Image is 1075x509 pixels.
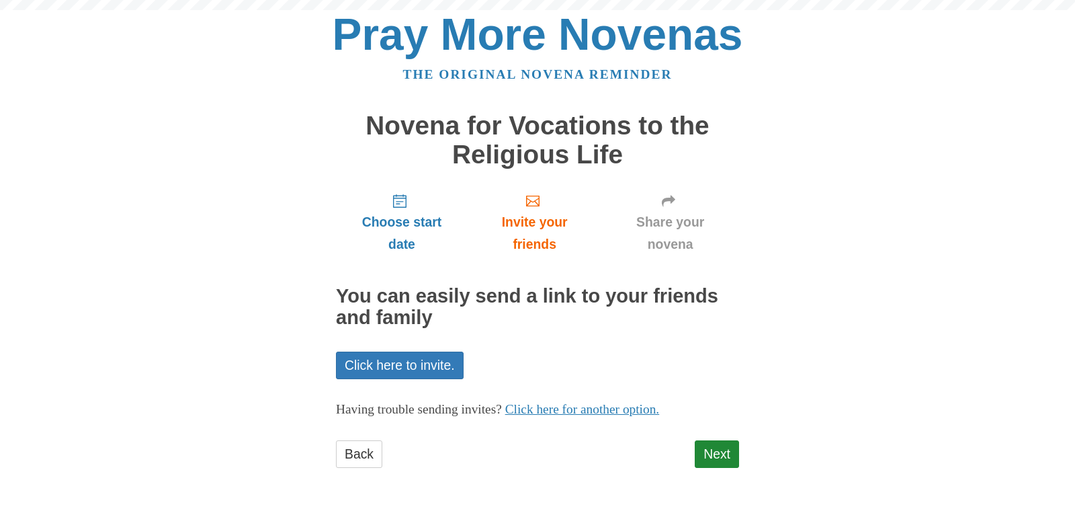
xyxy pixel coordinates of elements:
[615,211,726,256] span: Share your novena
[601,182,739,262] a: Share your novena
[336,286,739,329] h2: You can easily send a link to your friends and family
[336,352,464,379] a: Click here to invite.
[695,440,739,468] a: Next
[336,112,739,169] h1: Novena for Vocations to the Religious Life
[336,402,502,416] span: Having trouble sending invites?
[349,211,454,256] span: Choose start date
[403,67,673,81] a: The original novena reminder
[336,182,468,262] a: Choose start date
[468,182,601,262] a: Invite your friends
[505,402,660,416] a: Click here for another option.
[481,211,588,256] span: Invite your friends
[333,9,743,59] a: Pray More Novenas
[336,440,382,468] a: Back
